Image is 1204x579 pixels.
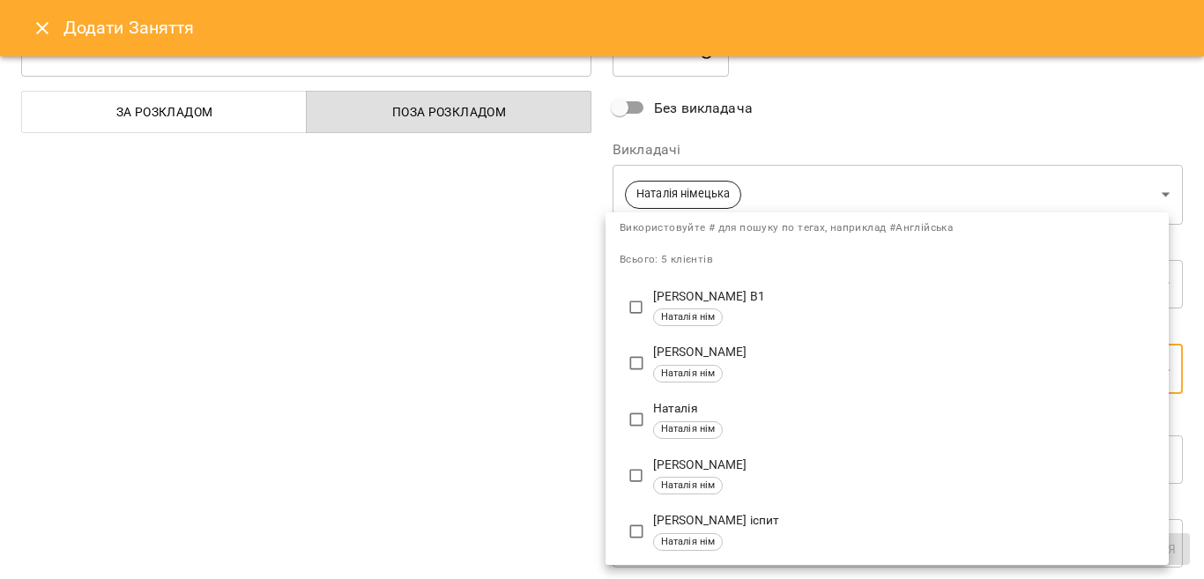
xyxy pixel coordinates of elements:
span: Використовуйте # для пошуку по тегах, наприклад #Англійська [620,219,1155,237]
p: [PERSON_NAME] іспит [653,512,1155,530]
span: Всього: 5 клієнтів [620,253,713,265]
p: [PERSON_NAME] В1 [653,288,1155,306]
p: [PERSON_NAME] [653,457,1155,474]
p: Наталія [653,400,1155,418]
span: Наталія нім [654,422,723,437]
span: Наталія нім [654,479,723,494]
span: Наталія нім [654,535,723,550]
p: [PERSON_NAME] [653,344,1155,361]
span: Наталія нім [654,310,723,325]
span: Наталія нім [654,367,723,382]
